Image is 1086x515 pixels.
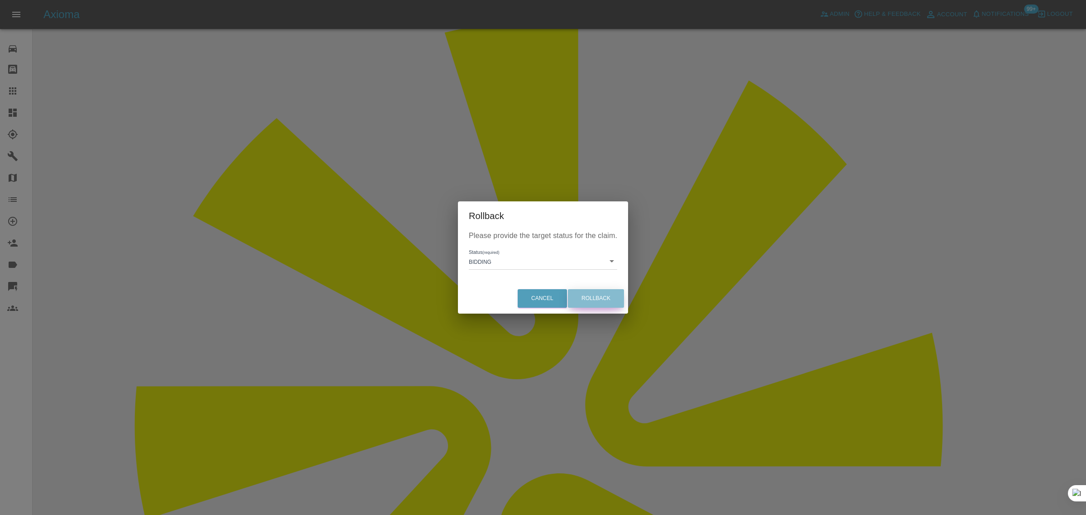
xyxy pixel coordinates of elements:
label: Status [469,249,500,256]
button: Rollback [568,289,624,308]
small: (required) [482,251,499,255]
p: Please provide the target status for the claim. [469,230,617,241]
div: Bidding [469,253,617,269]
h2: Rollback [458,201,628,230]
button: Cancel [518,289,567,308]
